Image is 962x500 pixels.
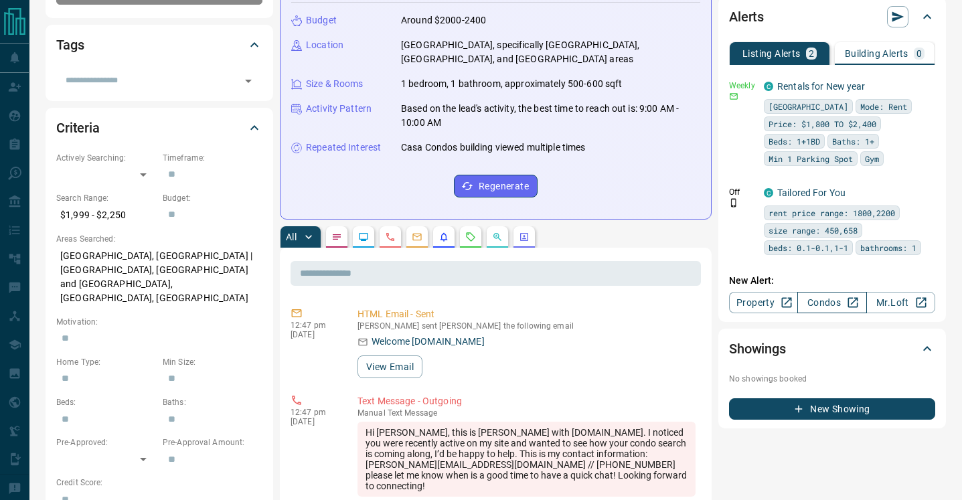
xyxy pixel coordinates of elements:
p: [GEOGRAPHIC_DATA], [GEOGRAPHIC_DATA] | [GEOGRAPHIC_DATA], [GEOGRAPHIC_DATA] and [GEOGRAPHIC_DATA]... [56,245,262,309]
p: HTML Email - Sent [357,307,696,321]
span: size range: 450,658 [769,224,858,237]
button: New Showing [729,398,935,420]
svg: Opportunities [492,232,503,242]
a: Rentals for New year [777,81,866,92]
span: beds: 0.1-0.1,1-1 [769,241,848,254]
p: Activity Pattern [306,102,372,116]
span: Min 1 Parking Spot [769,152,853,165]
span: bathrooms: 1 [860,241,916,254]
p: [DATE] [291,330,337,339]
svg: Calls [385,232,396,242]
p: 12:47 pm [291,408,337,417]
p: Motivation: [56,316,262,328]
div: condos.ca [764,188,773,197]
p: Weekly [729,80,756,92]
div: Hi [PERSON_NAME], this is [PERSON_NAME] with [DOMAIN_NAME]. I noticed you were recently active on... [357,422,696,497]
button: Open [239,72,258,90]
p: Budget [306,13,337,27]
span: Price: $1,800 TO $2,400 [769,117,876,131]
p: Search Range: [56,192,156,204]
div: Tags [56,29,262,61]
p: Areas Searched: [56,233,262,245]
h2: Criteria [56,117,100,139]
button: Regenerate [454,175,538,197]
div: Showings [729,333,935,365]
p: 12:47 pm [291,321,337,330]
p: [DATE] [291,417,337,426]
a: Property [729,292,798,313]
div: Alerts [729,1,935,33]
p: Credit Score: [56,477,262,489]
p: Building Alerts [845,49,908,58]
a: Condos [797,292,866,313]
p: Timeframe: [163,152,262,164]
p: Baths: [163,396,262,408]
p: [PERSON_NAME] sent [PERSON_NAME] the following email [357,321,696,331]
p: Text Message [357,408,696,418]
span: [GEOGRAPHIC_DATA] [769,100,848,113]
svg: Notes [331,232,342,242]
p: New Alert: [729,274,935,288]
p: Budget: [163,192,262,204]
p: Min Size: [163,356,262,368]
p: Size & Rooms [306,77,364,91]
span: Beds: 1+1BD [769,135,820,148]
p: No showings booked [729,373,935,385]
p: Listing Alerts [742,49,801,58]
p: All [286,232,297,242]
svg: Requests [465,232,476,242]
p: Repeated Interest [306,141,381,155]
svg: Listing Alerts [438,232,449,242]
span: Mode: Rent [860,100,907,113]
a: Tailored For You [777,187,846,198]
a: Mr.Loft [866,292,935,313]
p: Text Message - Outgoing [357,394,696,408]
svg: Agent Actions [519,232,530,242]
p: Location [306,38,343,52]
p: Home Type: [56,356,156,368]
svg: Push Notification Only [729,198,738,207]
span: Baths: 1+ [832,135,874,148]
p: Around $2000-2400 [401,13,486,27]
button: View Email [357,355,422,378]
p: Pre-Approval Amount: [163,436,262,448]
h2: Tags [56,34,84,56]
p: Actively Searching: [56,152,156,164]
p: Off [729,186,756,198]
p: 0 [916,49,922,58]
h2: Alerts [729,6,764,27]
p: Welcome [DOMAIN_NAME] [372,335,485,349]
p: $1,999 - $2,250 [56,204,156,226]
p: Beds: [56,396,156,408]
p: Casa Condos building viewed multiple times [401,141,586,155]
span: Gym [865,152,879,165]
svg: Lead Browsing Activity [358,232,369,242]
span: manual [357,408,386,418]
p: Based on the lead's activity, the best time to reach out is: 9:00 AM - 10:00 AM [401,102,700,130]
h2: Showings [729,338,786,359]
p: Pre-Approved: [56,436,156,448]
p: [GEOGRAPHIC_DATA], specifically [GEOGRAPHIC_DATA], [GEOGRAPHIC_DATA], and [GEOGRAPHIC_DATA] areas [401,38,700,66]
p: 2 [809,49,814,58]
div: condos.ca [764,82,773,91]
div: Criteria [56,112,262,144]
span: rent price range: 1800,2200 [769,206,895,220]
p: 1 bedroom, 1 bathroom, approximately 500-600 sqft [401,77,622,91]
svg: Email [729,92,738,101]
svg: Emails [412,232,422,242]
